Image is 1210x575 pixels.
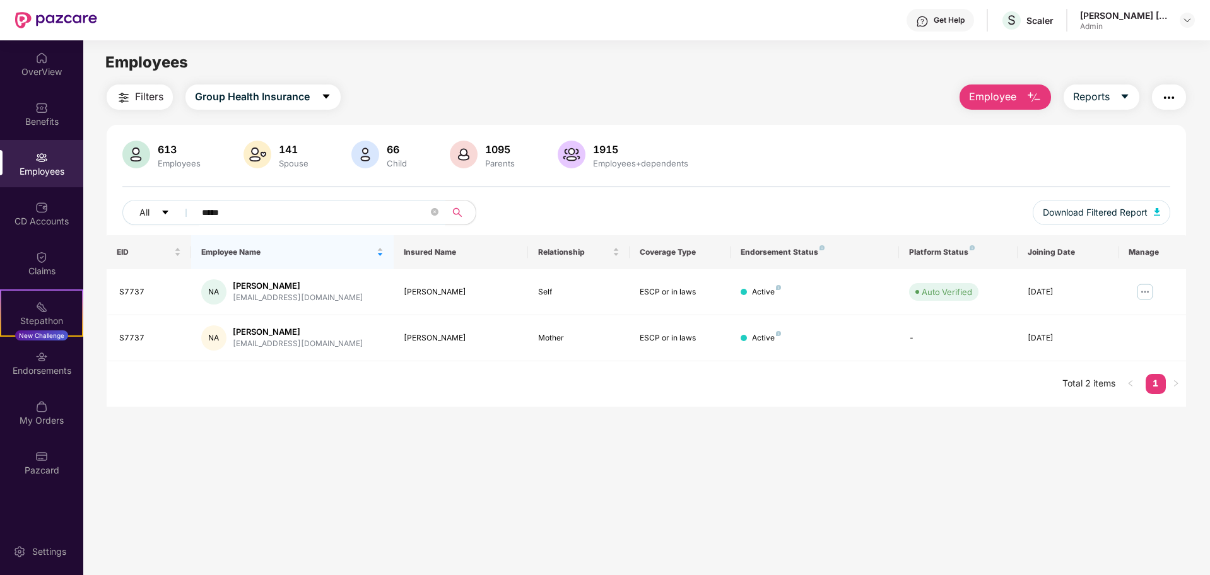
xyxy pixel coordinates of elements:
[105,53,188,71] span: Employees
[483,143,517,156] div: 1095
[35,251,48,264] img: svg+xml;base64,PHN2ZyBpZD0iQ2xhaW0iIHhtbG5zPSJodHRwOi8vd3d3LnczLm9yZy8yMDAwL3N2ZyIgd2lkdGg9IjIwIi...
[135,89,163,105] span: Filters
[155,158,203,168] div: Employees
[960,84,1051,110] button: Employee
[1172,380,1180,387] span: right
[404,332,519,344] div: [PERSON_NAME]
[741,247,889,257] div: Endorsement Status
[776,331,781,336] img: svg+xml;base64,PHN2ZyB4bWxucz0iaHR0cDovL3d3dy53My5vcmcvMjAwMC9zdmciIHdpZHRoPSI4IiBoZWlnaHQ9IjgiIH...
[35,201,48,214] img: svg+xml;base64,PHN2ZyBpZD0iQ0RfQWNjb3VudHMiIGRhdGEtbmFtZT0iQ0QgQWNjb3VudHMiIHhtbG5zPSJodHRwOi8vd3...
[201,325,226,351] div: NA
[899,315,1017,361] td: -
[233,326,363,338] div: [PERSON_NAME]
[450,141,478,168] img: svg+xml;base64,PHN2ZyB4bWxucz0iaHR0cDovL3d3dy53My5vcmcvMjAwMC9zdmciIHhtbG5zOnhsaW5rPSJodHRwOi8vd3...
[1120,374,1141,394] button: left
[1018,235,1119,269] th: Joining Date
[431,208,438,216] span: close-circle
[630,235,731,269] th: Coverage Type
[185,84,341,110] button: Group Health Insurancecaret-down
[15,330,68,340] div: New Challenge
[107,84,173,110] button: Filters
[201,247,374,257] span: Employee Name
[1080,21,1168,32] div: Admin
[909,247,1007,257] div: Platform Status
[1007,13,1016,28] span: S
[35,351,48,363] img: svg+xml;base64,PHN2ZyBpZD0iRW5kb3JzZW1lbnRzIiB4bWxucz0iaHR0cDovL3d3dy53My5vcmcvMjAwMC9zdmciIHdpZH...
[1033,200,1170,225] button: Download Filtered Report
[384,143,409,156] div: 66
[321,91,331,103] span: caret-down
[195,89,310,105] span: Group Health Insurance
[15,12,97,28] img: New Pazcare Logo
[819,245,825,250] img: svg+xml;base64,PHN2ZyB4bWxucz0iaHR0cDovL3d3dy53My5vcmcvMjAwMC9zdmciIHdpZHRoPSI4IiBoZWlnaHQ9IjgiIH...
[1026,15,1054,26] div: Scaler
[35,52,48,64] img: svg+xml;base64,PHN2ZyBpZD0iSG9tZSIgeG1sbnM9Imh0dHA6Ly93d3cudzMub3JnLzIwMDAvc3ZnIiB3aWR0aD0iMjAiIG...
[590,143,691,156] div: 1915
[35,301,48,313] img: svg+xml;base64,PHN2ZyB4bWxucz0iaHR0cDovL3d3dy53My5vcmcvMjAwMC9zdmciIHdpZHRoPSIyMSIgaGVpZ2h0PSIyMC...
[528,235,629,269] th: Relationship
[1146,374,1166,393] a: 1
[394,235,529,269] th: Insured Name
[538,286,619,298] div: Self
[969,89,1016,105] span: Employee
[538,332,619,344] div: Mother
[161,208,170,218] span: caret-down
[1,315,82,327] div: Stepathon
[35,102,48,114] img: svg+xml;base64,PHN2ZyBpZD0iQmVuZWZpdHMiIHhtbG5zPSJodHRwOi8vd3d3LnczLm9yZy8yMDAwL3N2ZyIgd2lkdGg9Ij...
[934,15,965,25] div: Get Help
[201,279,226,305] div: NA
[1073,89,1110,105] span: Reports
[752,332,781,344] div: Active
[1146,374,1166,394] li: 1
[1062,374,1115,394] li: Total 2 items
[431,207,438,219] span: close-circle
[35,450,48,463] img: svg+xml;base64,PHN2ZyBpZD0iUGF6Y2FyZCIgeG1sbnM9Imh0dHA6Ly93d3cudzMub3JnLzIwMDAvc3ZnIiB3aWR0aD0iMj...
[1120,374,1141,394] li: Previous Page
[233,292,363,304] div: [EMAIL_ADDRESS][DOMAIN_NAME]
[538,247,609,257] span: Relationship
[119,286,181,298] div: S7737
[244,141,271,168] img: svg+xml;base64,PHN2ZyB4bWxucz0iaHR0cDovL3d3dy53My5vcmcvMjAwMC9zdmciIHhtbG5zOnhsaW5rPSJodHRwOi8vd3...
[351,141,379,168] img: svg+xml;base64,PHN2ZyB4bWxucz0iaHR0cDovL3d3dy53My5vcmcvMjAwMC9zdmciIHhtbG5zOnhsaW5rPSJodHRwOi8vd3...
[384,158,409,168] div: Child
[107,235,191,269] th: EID
[1064,84,1139,110] button: Reportscaret-down
[35,400,48,413] img: svg+xml;base64,PHN2ZyBpZD0iTXlfT3JkZXJzIiBkYXRhLW5hbWU9Ik15IE9yZGVycyIgeG1sbnM9Imh0dHA6Ly93d3cudz...
[233,280,363,292] div: [PERSON_NAME]
[483,158,517,168] div: Parents
[122,200,199,225] button: Allcaret-down
[1182,15,1192,25] img: svg+xml;base64,PHN2ZyBpZD0iRHJvcGRvd24tMzJ4MzIiIHhtbG5zPSJodHRwOi8vd3d3LnczLm9yZy8yMDAwL3N2ZyIgd2...
[558,141,585,168] img: svg+xml;base64,PHN2ZyB4bWxucz0iaHR0cDovL3d3dy53My5vcmcvMjAwMC9zdmciIHhtbG5zOnhsaW5rPSJodHRwOi8vd3...
[640,286,720,298] div: ESCP or in laws
[139,206,150,219] span: All
[1154,208,1160,216] img: svg+xml;base64,PHN2ZyB4bWxucz0iaHR0cDovL3d3dy53My5vcmcvMjAwMC9zdmciIHhtbG5zOnhsaW5rPSJodHRwOi8vd3...
[1026,90,1042,105] img: svg+xml;base64,PHN2ZyB4bWxucz0iaHR0cDovL3d3dy53My5vcmcvMjAwMC9zdmciIHhtbG5zOnhsaW5rPSJodHRwOi8vd3...
[276,158,311,168] div: Spouse
[1166,374,1186,394] button: right
[922,286,972,298] div: Auto Verified
[1080,9,1168,21] div: [PERSON_NAME] [PERSON_NAME]
[117,247,172,257] span: EID
[640,332,720,344] div: ESCP or in laws
[445,207,469,218] span: search
[276,143,311,156] div: 141
[1166,374,1186,394] li: Next Page
[1028,286,1108,298] div: [DATE]
[13,545,26,558] img: svg+xml;base64,PHN2ZyBpZD0iU2V0dGluZy0yMHgyMCIgeG1sbnM9Imh0dHA6Ly93d3cudzMub3JnLzIwMDAvc3ZnIiB3aW...
[590,158,691,168] div: Employees+dependents
[1119,235,1186,269] th: Manage
[122,141,150,168] img: svg+xml;base64,PHN2ZyB4bWxucz0iaHR0cDovL3d3dy53My5vcmcvMjAwMC9zdmciIHhtbG5zOnhsaW5rPSJodHRwOi8vd3...
[233,338,363,350] div: [EMAIL_ADDRESS][DOMAIN_NAME]
[1135,282,1155,302] img: manageButton
[445,200,476,225] button: search
[776,285,781,290] img: svg+xml;base64,PHN2ZyB4bWxucz0iaHR0cDovL3d3dy53My5vcmcvMjAwMC9zdmciIHdpZHRoPSI4IiBoZWlnaHQ9IjgiIH...
[404,286,519,298] div: [PERSON_NAME]
[752,286,781,298] div: Active
[116,90,131,105] img: svg+xml;base64,PHN2ZyB4bWxucz0iaHR0cDovL3d3dy53My5vcmcvMjAwMC9zdmciIHdpZHRoPSIyNCIgaGVpZ2h0PSIyNC...
[28,545,70,558] div: Settings
[35,151,48,164] img: svg+xml;base64,PHN2ZyBpZD0iRW1wbG95ZWVzIiB4bWxucz0iaHR0cDovL3d3dy53My5vcmcvMjAwMC9zdmciIHdpZHRoPS...
[1043,206,1148,219] span: Download Filtered Report
[970,245,975,250] img: svg+xml;base64,PHN2ZyB4bWxucz0iaHR0cDovL3d3dy53My5vcmcvMjAwMC9zdmciIHdpZHRoPSI4IiBoZWlnaHQ9IjgiIH...
[1028,332,1108,344] div: [DATE]
[1120,91,1130,103] span: caret-down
